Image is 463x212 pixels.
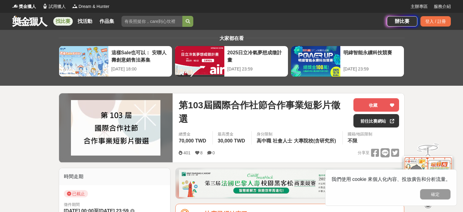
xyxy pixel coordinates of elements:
a: 辦比賽 [387,16,417,27]
img: 331336aa-f601-432f-a281-8c17b531526f.png [179,170,401,197]
div: [DATE] 18:00 [111,66,169,72]
img: Logo [42,3,48,9]
a: 2025日立冷氣夢想成徵計畫[DATE] 23:59 [175,46,288,77]
span: Dream & Hunter [79,3,109,10]
img: Logo [72,3,78,9]
span: 30,000 TWD [218,138,245,143]
a: 主辦專區 [411,3,428,10]
input: 有長照挺你，care到心坎裡！青春出手，拍出照顧 影音徵件活動 [121,16,182,27]
span: 大家都在看 [218,36,245,41]
a: 找比賽 [53,17,73,26]
span: 獎金獵人 [19,3,36,10]
div: [DATE] 23:59 [227,66,285,72]
span: 70,000 TWD [179,138,206,143]
span: 徵件期間 [64,202,80,207]
span: 分享至 [358,148,370,157]
span: 8 [200,150,203,155]
a: 作品集 [97,17,117,26]
span: 社會人士 [273,138,292,143]
button: 收藏 [353,98,399,112]
img: Logo [12,3,18,9]
span: 最高獎金 [218,131,247,137]
img: d2146d9a-e6f6-4337-9592-8cefde37ba6b.png [404,156,452,197]
div: 身分限制 [257,131,338,137]
a: 這樣Sale也可以： 安聯人壽創意銷售法募集[DATE] 18:00 [59,46,172,77]
span: 401 [183,150,190,155]
div: 登入 / 註冊 [420,16,451,27]
span: 0 [212,150,215,155]
div: 2025日立冷氣夢想成徵計畫 [227,49,285,63]
a: 找活動 [75,17,95,26]
span: 試用獵人 [49,3,66,10]
div: 國籍/地區限制 [348,131,373,137]
span: 大專院校(含研究所) [294,138,336,143]
div: 這樣Sale也可以： 安聯人壽創意銷售法募集 [111,49,169,63]
a: Logo獎金獵人 [12,3,36,10]
div: 明緯智能永續科技競賽 [343,49,401,63]
span: 不限 [348,138,357,143]
a: LogoDream & Hunter [72,3,109,10]
span: 第103屆國際合作社節合作事業短影片徵選 [179,98,349,126]
div: 時間走期 [59,168,170,185]
span: 高中職 [257,138,271,143]
img: Cover Image [71,100,160,156]
span: 總獎金 [179,131,208,137]
a: 前往比賽網站 [353,114,399,128]
div: [DATE] 23:59 [343,66,401,72]
a: 服務介紹 [434,3,451,10]
button: 確定 [420,189,451,199]
span: 已截止 [64,190,88,197]
a: Logo試用獵人 [42,3,66,10]
a: 明緯智能永續科技競賽[DATE] 23:59 [291,46,404,77]
span: 我們使用 cookie 來個人化內容、投放廣告和分析流量。 [331,177,451,182]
